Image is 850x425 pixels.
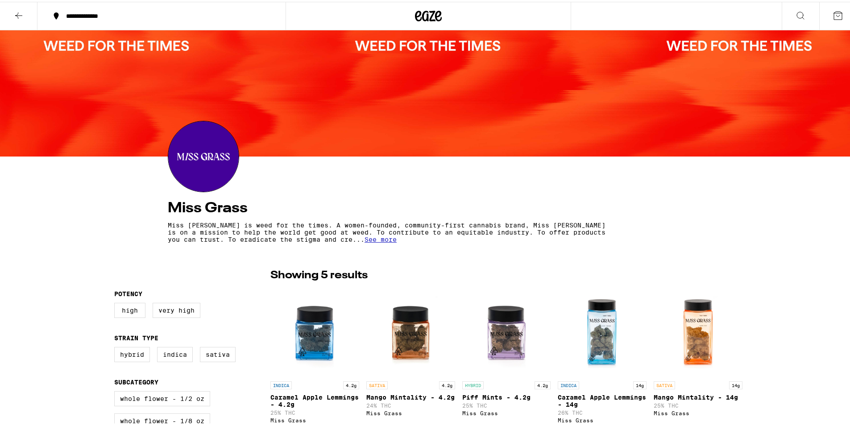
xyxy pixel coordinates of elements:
p: 26% THC [558,408,647,414]
img: Miss Grass - Mango Mintality - 14g [654,286,742,375]
p: 14g [729,380,742,388]
label: Hybrid [114,345,150,360]
legend: Strain Type [114,333,158,340]
img: Miss Grass - Piff Mints - 4.2g [462,286,551,375]
img: Miss Grass logo [168,120,239,190]
div: Miss Grass [558,416,647,421]
h4: Miss Grass [168,199,689,214]
p: 14g [633,380,647,388]
p: Caramel Apple Lemmings - 14g [558,392,647,406]
img: Miss Grass - Caramel Apple Lemmings - 14g [558,286,647,375]
label: Indica [157,345,193,360]
p: Mango Mintality - 14g [654,392,742,399]
img: Miss Grass - Mango Mintality - 4.2g [366,286,455,375]
label: Whole Flower - 1/2 oz [114,389,210,404]
label: High [114,301,145,316]
label: Very High [153,301,200,316]
p: Miss [PERSON_NAME] is weed for the times. A women-founded, community-first cannabis brand, Miss [... [168,220,610,241]
img: Miss Grass - Caramel Apple Lemmings - 4.2g [270,286,359,375]
p: INDICA [270,380,292,388]
legend: Subcategory [114,377,158,384]
p: 25% THC [270,408,359,414]
p: 24% THC [366,401,455,407]
p: SATIVA [366,380,388,388]
p: 4.2g [343,380,359,388]
p: Piff Mints - 4.2g [462,392,551,399]
p: 4.2g [439,380,455,388]
legend: Potency [114,289,142,296]
p: Showing 5 results [270,266,368,281]
p: SATIVA [654,380,675,388]
p: Mango Mintality - 4.2g [366,392,455,399]
div: Miss Grass [654,408,742,414]
p: HYBRID [462,380,484,388]
div: Miss Grass [462,408,551,414]
p: Caramel Apple Lemmings - 4.2g [270,392,359,406]
p: INDICA [558,380,579,388]
p: 25% THC [654,401,742,407]
div: Miss Grass [366,408,455,414]
span: See more [365,234,397,241]
div: Miss Grass [270,416,359,421]
p: 4.2g [535,380,551,388]
label: Sativa [200,345,236,360]
p: 25% THC [462,401,551,407]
